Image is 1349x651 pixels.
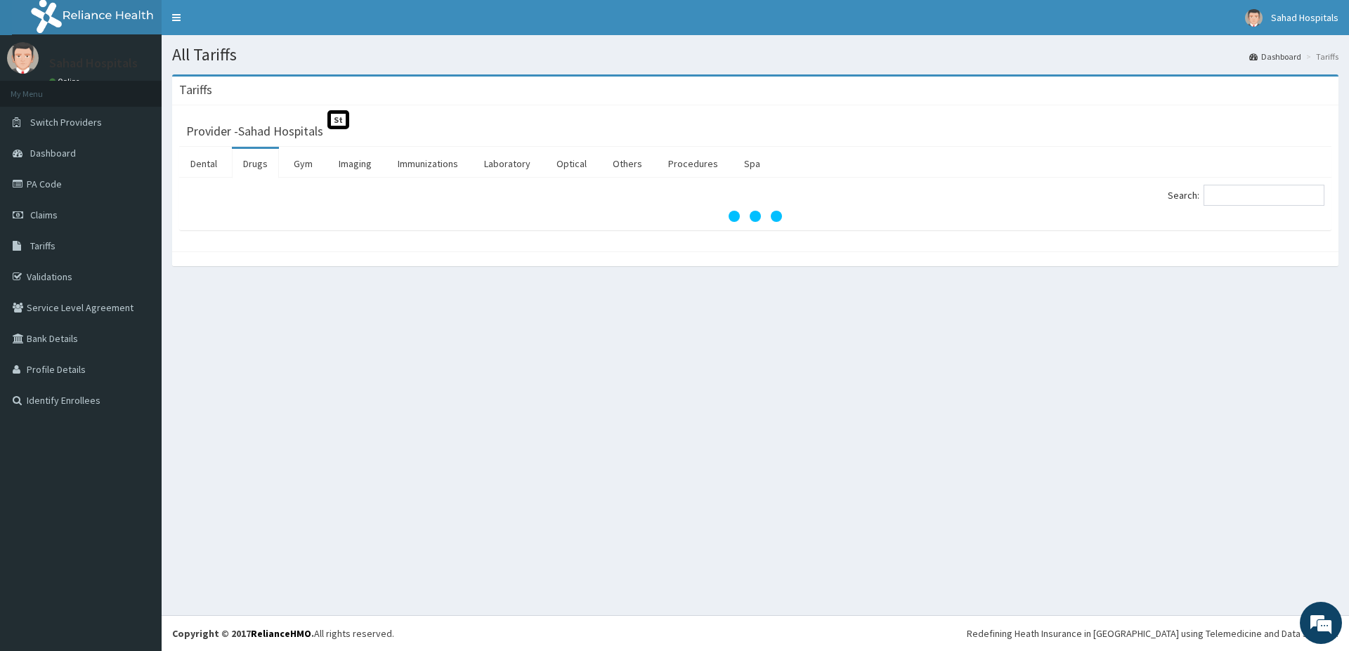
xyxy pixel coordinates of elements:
[232,149,279,178] a: Drugs
[1303,51,1338,63] li: Tariffs
[1249,51,1301,63] a: Dashboard
[1271,11,1338,24] span: Sahad Hospitals
[7,42,39,74] img: User Image
[657,149,729,178] a: Procedures
[733,149,771,178] a: Spa
[727,188,783,244] svg: audio-loading
[172,627,314,640] strong: Copyright © 2017 .
[967,626,1338,640] div: Redefining Heath Insurance in [GEOGRAPHIC_DATA] using Telemedicine and Data Science!
[251,627,311,640] a: RelianceHMO
[1245,9,1263,27] img: User Image
[601,149,653,178] a: Others
[30,116,102,129] span: Switch Providers
[49,77,83,86] a: Online
[186,125,323,138] h3: Provider - Sahad Hospitals
[30,239,56,252] span: Tariffs
[282,149,324,178] a: Gym
[162,615,1349,651] footer: All rights reserved.
[386,149,469,178] a: Immunizations
[30,147,76,159] span: Dashboard
[1204,185,1324,206] input: Search:
[327,110,349,129] span: St
[1168,185,1324,206] label: Search:
[30,209,58,221] span: Claims
[179,149,228,178] a: Dental
[327,149,383,178] a: Imaging
[179,84,212,96] h3: Tariffs
[473,149,542,178] a: Laboratory
[172,46,1338,64] h1: All Tariffs
[545,149,598,178] a: Optical
[49,57,138,70] p: Sahad Hospitals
